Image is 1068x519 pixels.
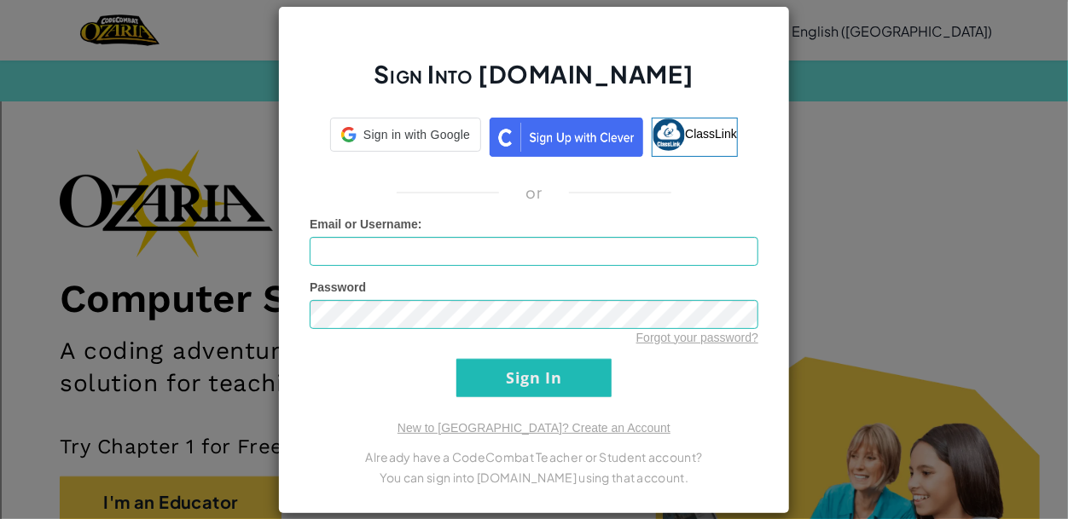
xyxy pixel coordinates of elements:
[7,68,1061,84] div: Options
[490,118,643,157] img: clever_sso_button@2x.png
[653,118,685,151] img: classlink-logo-small.png
[310,447,758,467] p: Already have a CodeCombat Teacher or Student account?
[456,359,612,397] input: Sign In
[363,126,470,143] span: Sign in with Google
[310,280,366,294] span: Password
[7,7,1061,22] div: Sort A > Z
[398,421,670,435] a: New to [GEOGRAPHIC_DATA]? Create an Account
[310,216,422,233] label: :
[7,22,1061,37] div: Sort New > Old
[330,118,481,152] div: Sign in with Google
[7,99,1061,114] div: Rename
[7,37,1061,53] div: Move To ...
[310,467,758,487] p: You can sign into [DOMAIN_NAME] using that account.
[310,58,758,107] h2: Sign Into [DOMAIN_NAME]
[7,114,1061,130] div: Move To ...
[526,182,543,203] p: or
[310,217,418,231] span: Email or Username
[7,84,1061,99] div: Sign out
[7,53,1061,68] div: Delete
[330,118,481,157] a: Sign in with Google
[636,331,758,344] a: Forgot your password?
[685,126,737,140] span: ClassLink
